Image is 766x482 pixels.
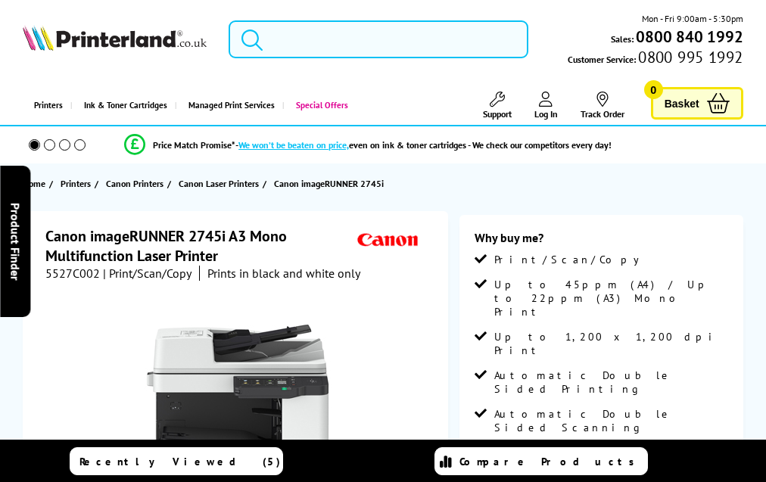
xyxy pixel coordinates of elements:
i: Prints in black and white only [207,266,360,281]
span: Up to 1,200 x 1,200 dpi Print [494,330,728,357]
a: Printerland Logo [23,25,206,54]
img: Canon [353,226,423,254]
span: Canon imageRUNNER 2745i [274,178,384,189]
h1: Canon imageRUNNER 2745i A3 Mono Multifunction Laser Printer [45,226,353,266]
span: 5527C002 [45,266,100,281]
span: 0 [644,80,663,99]
div: Why buy me? [475,230,728,253]
span: Print/Scan/Copy [494,253,650,266]
a: Canon Printers [106,176,167,191]
span: Price Match Promise* [153,139,235,151]
b: 0800 840 1992 [636,26,743,47]
span: 0800 995 1992 [636,50,743,64]
img: Printerland Logo [23,25,206,51]
span: Sales: [611,32,634,46]
a: Canon Laser Printers [179,176,263,191]
a: Home [23,176,49,191]
span: Canon Printers [106,176,163,191]
div: - even on ink & toner cartridges - We check our competitors every day! [235,139,612,151]
span: Canon Laser Printers [179,176,259,191]
span: Log In [534,108,558,120]
span: Recently Viewed (5) [79,455,281,468]
a: Log In [534,92,558,120]
span: Up to 45ppm (A4) / Up to 22ppm (A3) Mono Print [494,278,728,319]
a: Special Offers [282,86,356,125]
li: modal_Promise [8,132,728,158]
a: Track Order [581,92,624,120]
a: 0800 840 1992 [634,30,743,44]
span: Ink & Toner Cartridges [84,86,167,125]
span: Basket [665,93,699,114]
a: Printers [61,176,95,191]
a: Printers [23,86,70,125]
span: Printers [61,176,91,191]
span: | Print/Scan/Copy [103,266,191,281]
span: Home [23,176,45,191]
span: Customer Service: [568,50,743,67]
span: Mon - Fri 9:00am - 5:30pm [642,11,743,26]
span: Automatic Double Sided Scanning [494,407,728,434]
a: Support [483,92,512,120]
a: Basket 0 [651,87,743,120]
span: Support [483,108,512,120]
span: We won’t be beaten on price, [238,139,349,151]
span: Compare Products [459,455,643,468]
a: Recently Viewed (5) [70,447,283,475]
span: Product Finder [8,202,23,280]
a: Compare Products [434,447,648,475]
a: Ink & Toner Cartridges [70,86,175,125]
a: Managed Print Services [175,86,282,125]
span: Automatic Double Sided Printing [494,368,728,396]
